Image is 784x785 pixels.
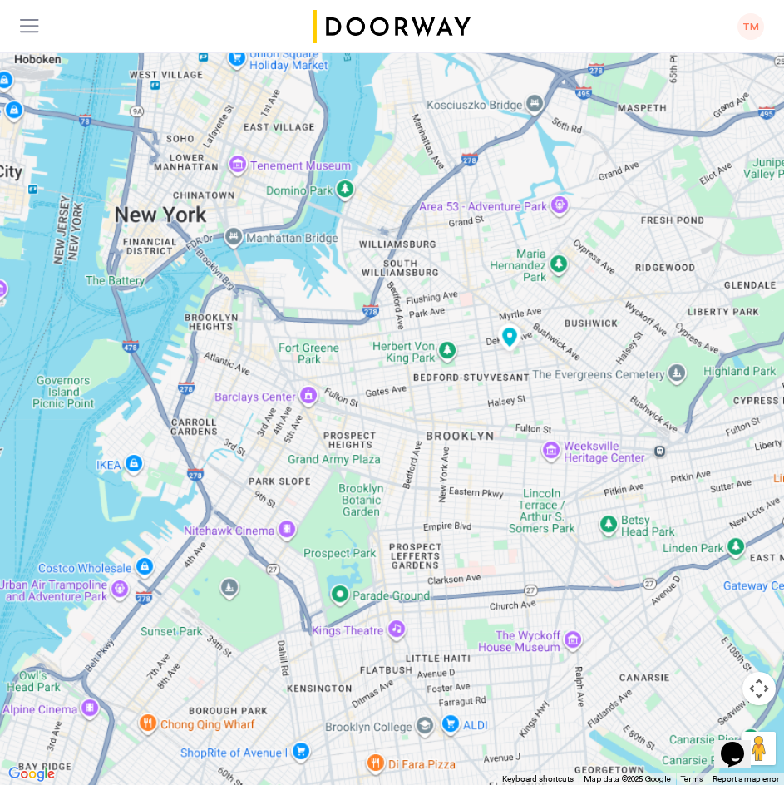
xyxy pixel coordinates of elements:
span: Map data ©2025 Google [584,775,671,783]
iframe: chat widget [714,718,767,768]
div: TM [737,13,764,40]
button: Keyboard shortcuts [502,773,574,785]
img: logo [311,10,474,43]
button: Map camera controls [742,672,776,705]
a: Report a map error [713,773,779,785]
a: Terms [681,773,703,785]
a: Cazamio logo [311,10,474,43]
